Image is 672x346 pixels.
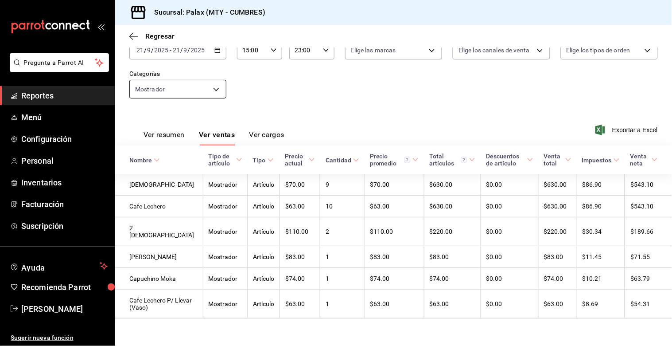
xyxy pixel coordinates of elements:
td: Mostrador [203,174,248,196]
span: Cantidad [326,157,359,164]
span: Suscripción [21,220,108,232]
td: $71.55 [625,246,672,268]
td: Artículo [248,196,280,217]
button: Pregunta a Parrot AI [10,53,109,72]
td: [PERSON_NAME] [115,246,203,268]
td: $74.00 [280,268,320,290]
div: Descuentos de artículo [486,153,525,167]
input: -- [147,47,151,54]
span: Tipo [253,157,274,164]
td: Cafe Lechero P/ Llevar (Vaso) [115,290,203,318]
button: Ver ventas [199,130,235,145]
span: Mostrador [135,85,165,94]
span: Venta total [544,153,571,167]
td: $74.00 [424,268,481,290]
td: $63.00 [280,196,320,217]
td: Artículo [248,290,280,318]
div: Tipo [253,157,266,164]
div: Venta total [544,153,563,167]
span: Descuentos de artículo [486,153,533,167]
td: $63.00 [539,290,577,318]
span: / [188,47,190,54]
td: $189.66 [625,217,672,246]
span: Recomienda Parrot [21,281,108,293]
td: 1 [320,268,365,290]
td: $0.00 [481,246,538,268]
td: 2 [DEMOGRAPHIC_DATA] [115,217,203,246]
td: $63.00 [280,290,320,318]
td: Mostrador [203,268,248,290]
td: Capuchino Moka [115,268,203,290]
span: Ayuda [21,261,96,271]
span: Reportes [21,90,108,102]
span: - [170,47,171,54]
h3: Sucursal: Palax (MTY - CUMBRES) [147,7,265,18]
td: $83.00 [424,246,481,268]
div: Venta neta [630,153,650,167]
td: $63.00 [365,196,424,217]
button: Ver cargos [249,130,285,145]
span: Precio promedio [370,153,419,167]
span: Tipo de artículo [208,153,242,167]
td: $543.10 [625,196,672,217]
input: -- [183,47,188,54]
span: Venta neta [630,153,658,167]
span: Inventarios [21,177,108,189]
span: / [144,47,147,54]
td: Artículo [248,246,280,268]
a: Pregunta a Parrot AI [6,64,109,74]
input: ---- [190,47,206,54]
td: Artículo [248,217,280,246]
td: $74.00 [365,268,424,290]
button: Regresar [129,32,175,40]
button: Ver resumen [144,130,185,145]
td: 10 [320,196,365,217]
td: $110.00 [280,217,320,246]
td: Mostrador [203,246,248,268]
td: $86.90 [577,174,625,196]
div: Tipo de artículo [208,153,234,167]
td: Mostrador [203,196,248,217]
td: $86.90 [577,196,625,217]
input: ---- [154,47,169,54]
td: $11.45 [577,246,625,268]
td: $0.00 [481,217,538,246]
span: Total artículos [429,153,475,167]
button: Exportar a Excel [597,125,658,135]
span: Precio actual [285,153,315,167]
span: Pregunta a Parrot AI [24,58,95,67]
span: Configuración [21,133,108,145]
td: Cafe Lechero [115,196,203,217]
div: Total artículos [429,153,467,167]
span: Facturación [21,198,108,210]
span: Regresar [145,32,175,40]
td: Mostrador [203,217,248,246]
td: $54.31 [625,290,672,318]
input: -- [172,47,180,54]
td: 1 [320,290,365,318]
td: $30.34 [577,217,625,246]
td: $70.00 [280,174,320,196]
td: 2 [320,217,365,246]
td: $83.00 [280,246,320,268]
div: navigation tabs [144,130,284,145]
td: [DEMOGRAPHIC_DATA] [115,174,203,196]
svg: El total artículos considera cambios de precios en los artículos así como costos adicionales por ... [461,157,467,163]
td: Artículo [248,268,280,290]
td: Mostrador [203,290,248,318]
td: $83.00 [365,246,424,268]
div: Impuestos [582,157,612,164]
td: $0.00 [481,174,538,196]
span: / [180,47,183,54]
input: -- [136,47,144,54]
span: Elige las marcas [351,46,396,55]
td: $0.00 [481,196,538,217]
div: Precio actual [285,153,307,167]
td: $63.79 [625,268,672,290]
td: 1 [320,246,365,268]
td: $630.00 [539,174,577,196]
span: [PERSON_NAME] [21,303,108,315]
td: $220.00 [539,217,577,246]
svg: Precio promedio = Total artículos / cantidad [404,157,411,163]
span: Sugerir nueva función [11,333,108,342]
